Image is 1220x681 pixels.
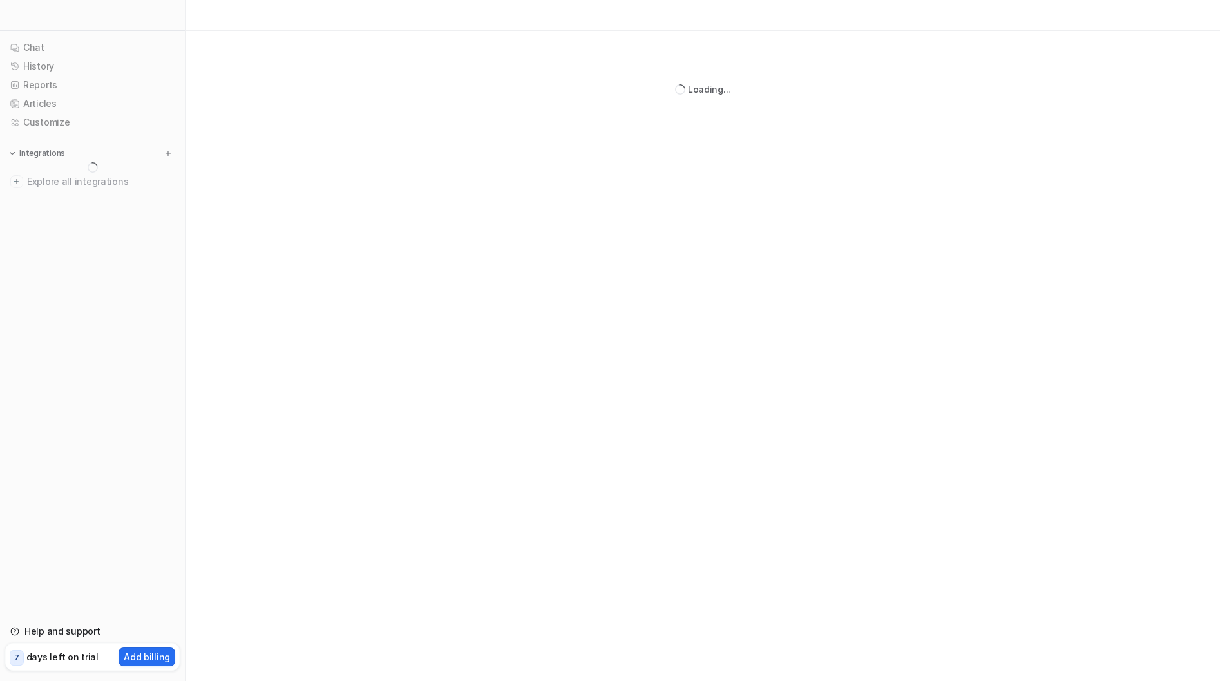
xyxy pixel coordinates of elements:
[5,173,180,191] a: Explore all integrations
[688,82,730,96] div: Loading...
[119,647,175,666] button: Add billing
[5,147,69,160] button: Integrations
[27,171,175,192] span: Explore all integrations
[14,652,19,664] p: 7
[10,175,23,188] img: explore all integrations
[26,650,99,664] p: days left on trial
[5,39,180,57] a: Chat
[124,650,170,664] p: Add billing
[5,95,180,113] a: Articles
[5,57,180,75] a: History
[5,113,180,131] a: Customize
[8,149,17,158] img: expand menu
[5,76,180,94] a: Reports
[164,149,173,158] img: menu_add.svg
[5,622,180,640] a: Help and support
[19,148,65,158] p: Integrations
